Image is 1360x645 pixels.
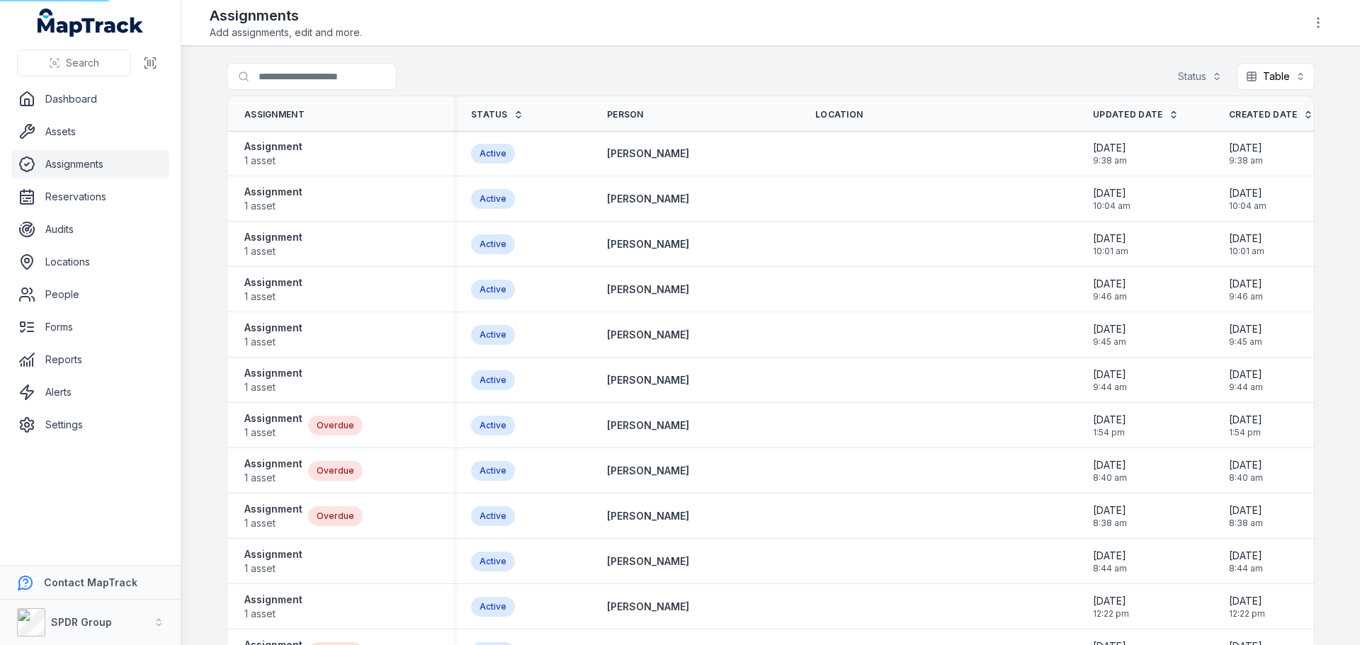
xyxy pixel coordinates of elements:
strong: [PERSON_NAME] [607,554,689,569]
time: 20/08/2025, 9:44:29 am [1093,367,1127,393]
span: 9:46 am [1093,291,1127,302]
a: People [11,280,169,309]
div: Active [471,461,515,481]
strong: Assignment [244,275,302,290]
a: [PERSON_NAME] [607,192,689,206]
a: Assignment1 asset [244,321,302,349]
h2: Assignments [210,6,362,25]
a: Status [471,109,523,120]
span: 8:44 am [1093,563,1127,574]
strong: [PERSON_NAME] [607,147,689,161]
div: Overdue [308,461,363,481]
span: 8:44 am [1229,563,1263,574]
div: Active [471,325,515,345]
time: 20/08/2025, 10:01:23 am [1229,232,1264,257]
strong: SPDR Group [51,616,112,628]
strong: Assignment [244,411,302,426]
span: 10:04 am [1229,200,1266,212]
span: 9:44 am [1093,382,1127,393]
div: Active [471,506,515,526]
strong: Assignment [244,593,302,607]
button: Table [1237,63,1315,90]
strong: Contact MapTrack [44,576,137,588]
span: 8:40 am [1229,472,1263,484]
span: 9:38 am [1229,155,1263,166]
span: 1 asset [244,561,302,576]
span: [DATE] [1093,458,1127,472]
div: Overdue [308,506,363,526]
span: 1 asset [244,380,302,394]
span: 8:38 am [1093,518,1127,529]
span: 8:38 am [1229,518,1263,529]
span: [DATE] [1229,322,1262,336]
strong: [PERSON_NAME] [607,237,689,251]
span: 1 asset [244,516,302,530]
span: [DATE] [1229,413,1262,427]
strong: Assignment [244,502,302,516]
time: 15/05/2025, 8:44:14 am [1093,549,1127,574]
span: [DATE] [1093,413,1126,427]
strong: Assignment [244,366,302,380]
time: 29/05/2025, 8:38:43 am [1093,503,1127,529]
time: 20/08/2025, 9:45:02 am [1229,322,1262,348]
a: Dashboard [11,85,169,113]
a: MapTrack [38,8,144,37]
button: Status [1169,63,1231,90]
a: Settings [11,411,169,439]
a: Reservations [11,183,169,211]
span: [DATE] [1093,232,1128,246]
span: 10:01 am [1093,246,1128,257]
a: [PERSON_NAME] [607,464,689,478]
span: [DATE] [1229,277,1263,291]
span: [DATE] [1093,367,1127,382]
span: [DATE] [1229,549,1263,563]
span: 1:54 pm [1093,427,1126,438]
span: Person [607,109,644,120]
a: Assignment1 asset [244,230,302,258]
a: Audits [11,215,169,244]
button: Search [17,50,131,76]
span: 9:45 am [1229,336,1262,348]
strong: Assignment [244,321,302,335]
a: Assets [11,118,169,146]
a: Assignment1 asset [244,547,302,576]
strong: [PERSON_NAME] [607,373,689,387]
time: 29/05/2025, 8:40:46 am [1093,458,1127,484]
a: [PERSON_NAME] [607,509,689,523]
a: [PERSON_NAME] [607,282,689,297]
div: Active [471,370,515,390]
span: Add assignments, edit and more. [210,25,362,40]
span: Created Date [1229,109,1298,120]
span: [DATE] [1093,503,1127,518]
span: Location [815,109,863,120]
time: 28/04/2025, 12:22:31 pm [1229,594,1265,620]
strong: [PERSON_NAME] [607,418,689,433]
span: Search [66,56,99,70]
span: 1 asset [244,199,302,213]
span: 1:54 pm [1229,427,1262,438]
a: Forms [11,313,169,341]
span: [DATE] [1229,594,1265,608]
a: Assignment1 asset [244,139,302,168]
a: Reports [11,346,169,374]
span: 8:40 am [1093,472,1127,484]
span: Status [471,109,508,120]
time: 01/07/2025, 1:54:33 pm [1229,413,1262,438]
div: Active [471,189,515,209]
a: Assignment1 asset [244,457,302,485]
a: Assignment1 asset [244,275,302,304]
a: Assignment1 asset [244,502,302,530]
strong: Assignment [244,457,302,471]
span: [DATE] [1229,503,1263,518]
span: [DATE] [1229,186,1266,200]
a: [PERSON_NAME] [607,328,689,342]
time: 29/05/2025, 8:40:46 am [1229,458,1263,484]
a: Assignment1 asset [244,185,302,213]
a: Assignment1 asset [244,593,302,621]
span: [DATE] [1093,186,1130,200]
a: [PERSON_NAME] [607,600,689,614]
